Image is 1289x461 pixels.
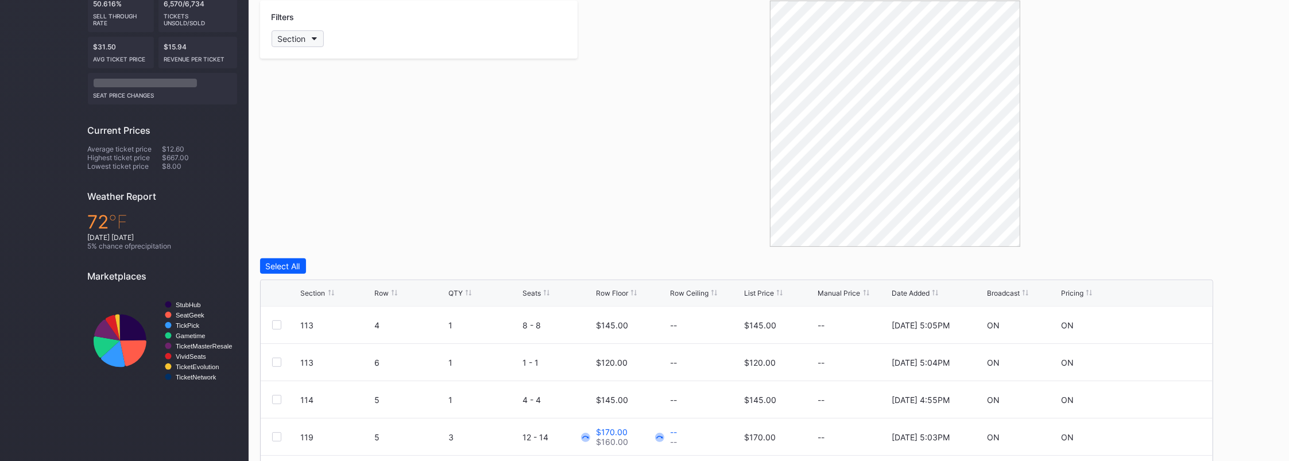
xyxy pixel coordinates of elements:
div: 5 % chance of precipitation [88,242,237,250]
div: 6 [374,358,446,367]
div: 1 [448,320,520,330]
div: [DATE] 5:04PM [892,358,950,367]
div: $170.00 [596,427,628,437]
div: 113 [301,320,372,330]
div: $120.00 [744,358,776,367]
div: Pricing [1061,289,1083,297]
button: Section [272,30,324,47]
div: ON [987,395,1000,405]
div: $667.00 [162,153,237,162]
div: Row Floor [596,289,628,297]
text: StubHub [176,301,201,308]
div: $120.00 [596,358,628,367]
span: ℉ [109,211,128,233]
text: Gametime [176,332,206,339]
text: TicketMasterResale [176,343,232,350]
div: Marketplaces [88,270,237,282]
div: $145.00 [744,395,776,405]
div: Manual Price [818,289,861,297]
div: 114 [301,395,372,405]
div: ON [1061,432,1074,442]
div: QTY [448,289,463,297]
div: Avg ticket price [94,51,148,63]
div: $31.50 [88,37,154,68]
div: seat price changes [94,87,231,99]
div: $145.00 [596,395,628,405]
svg: Chart title [88,290,237,391]
div: $8.00 [162,162,237,171]
div: Select All [266,261,300,271]
div: Weather Report [88,191,237,202]
div: Lowest ticket price [88,162,162,171]
div: ON [987,320,1000,330]
div: ON [987,358,1000,367]
div: 4 [374,320,446,330]
div: -- [670,320,677,330]
div: [DATE] [DATE] [88,233,237,242]
div: Section [278,34,306,44]
div: Row Ceiling [670,289,709,297]
text: SeatGeek [176,312,204,319]
div: 12 - 14 [522,432,594,442]
div: -- [670,437,677,447]
div: -- [818,432,889,442]
div: Sell Through Rate [94,8,148,26]
div: [DATE] 5:03PM [892,432,950,442]
div: Average ticket price [88,145,162,153]
div: Tickets Unsold/Sold [164,8,231,26]
div: $145.00 [596,320,628,330]
div: [DATE] 5:05PM [892,320,950,330]
div: ON [1061,320,1074,330]
div: -- [670,395,677,405]
text: TickPick [176,322,200,329]
div: 1 - 1 [522,358,594,367]
div: -- [818,320,889,330]
text: VividSeats [176,353,206,360]
div: Revenue per ticket [164,51,231,63]
div: $170.00 [744,432,776,442]
div: 4 - 4 [522,395,594,405]
div: Highest ticket price [88,153,162,162]
div: 1 [448,395,520,405]
div: Row [374,289,389,297]
div: 1 [448,358,520,367]
text: TicketNetwork [176,374,216,381]
div: [DATE] 4:55PM [892,395,950,405]
div: ON [1061,395,1074,405]
text: TicketEvolution [176,363,219,370]
div: 5 [374,395,446,405]
button: Select All [260,258,306,274]
div: $12.60 [162,145,237,153]
div: Current Prices [88,125,237,136]
div: Date Added [892,289,930,297]
div: 8 - 8 [522,320,594,330]
div: -- [818,395,889,405]
div: Section [301,289,326,297]
div: $160.00 [596,437,628,447]
div: ON [1061,358,1074,367]
div: -- [670,427,677,437]
div: -- [818,358,889,367]
div: 119 [301,432,372,442]
div: 72 [88,211,237,233]
div: 5 [374,432,446,442]
div: Filters [272,12,566,22]
div: Broadcast [987,289,1020,297]
div: -- [670,358,677,367]
div: ON [987,432,1000,442]
div: $145.00 [744,320,776,330]
div: Seats [522,289,541,297]
div: 113 [301,358,372,367]
div: List Price [744,289,774,297]
div: 3 [448,432,520,442]
div: $15.94 [158,37,237,68]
